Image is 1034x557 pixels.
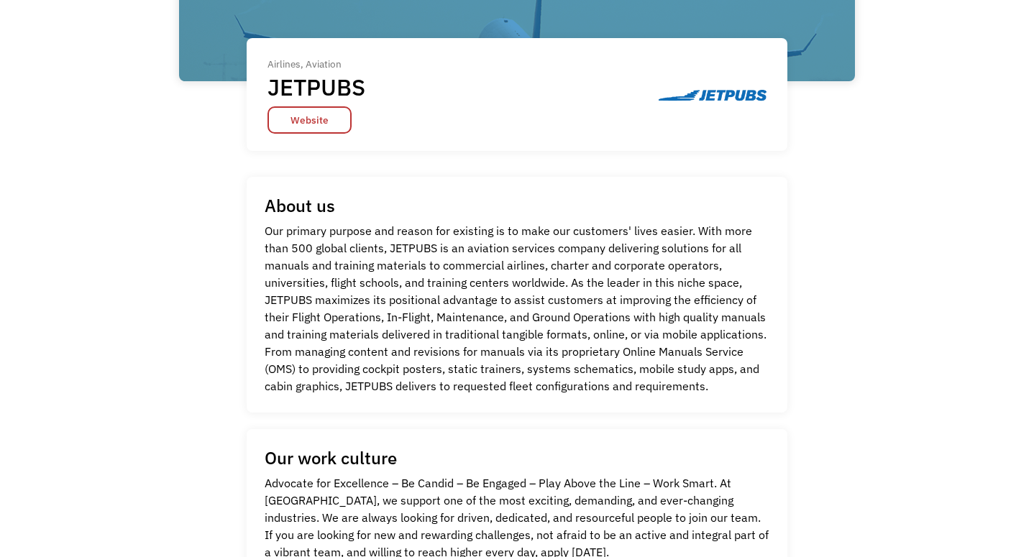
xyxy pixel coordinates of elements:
div: Airlines, Aviation [267,55,375,73]
h1: JETPUBS [267,73,365,101]
p: Our primary purpose and reason for existing is to make our customers' lives easier. With more tha... [265,222,769,395]
h1: About us [265,195,335,216]
h1: Our work culture [265,447,397,469]
a: Website [267,106,352,134]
